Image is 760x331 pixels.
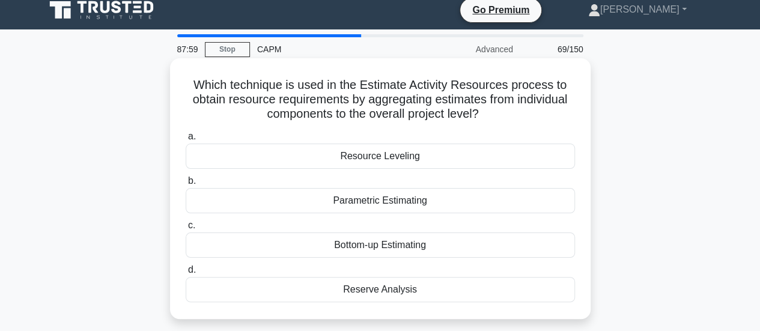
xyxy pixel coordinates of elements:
div: Reserve Analysis [186,277,575,302]
div: 69/150 [520,37,591,61]
a: Go Premium [465,2,537,17]
span: d. [188,264,196,275]
div: Advanced [415,37,520,61]
div: 87:59 [170,37,205,61]
div: Resource Leveling [186,144,575,169]
div: Parametric Estimating [186,188,575,213]
span: a. [188,131,196,141]
div: Bottom-up Estimating [186,232,575,258]
h5: Which technique is used in the Estimate Activity Resources process to obtain resource requirement... [184,77,576,122]
a: Stop [205,42,250,57]
span: b. [188,175,196,186]
span: c. [188,220,195,230]
div: CAPM [250,37,415,61]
